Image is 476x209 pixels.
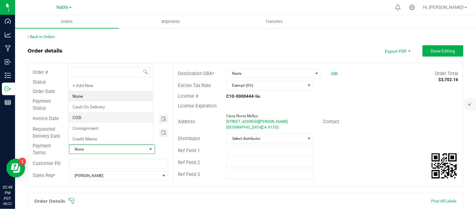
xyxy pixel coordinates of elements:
span: Nabis [57,5,68,10]
span: Select distributor [227,134,305,143]
inline-svg: Reports [5,99,11,106]
span: Status [33,79,46,85]
div: Manage settings [408,4,416,10]
span: Payment Terms [33,143,51,156]
inline-svg: Dashboard [5,18,11,25]
li: Consignment [69,123,153,134]
li: Credit Memo [69,134,153,144]
span: Orders [52,19,81,25]
span: [STREET_ADDRESS][PERSON_NAME] [226,119,288,124]
h1: Order Details [34,199,65,204]
span: Invoice Date [33,116,59,121]
span: Done Editing [431,48,455,53]
inline-svg: Analytics [5,32,11,38]
span: Toggle calendar [159,114,168,123]
span: Sales Rep [33,173,53,178]
span: Address [178,119,195,124]
span: [PERSON_NAME] [69,171,160,180]
span: Hi, [PERSON_NAME]! [423,5,464,10]
img: Scan me! [432,153,457,179]
span: License # [178,93,198,99]
span: Distributor [178,136,200,141]
span: License Expiration [178,103,217,109]
a: Transfers [222,15,326,28]
iframe: Resource center unread badge [19,158,26,165]
span: 91352 [268,125,279,129]
a: Orders [15,15,119,28]
span: Ref Field 1 [178,148,200,153]
li: COD [69,112,153,123]
li: Export PDF [379,45,416,57]
qrcode: 00009314 [432,153,457,179]
a: Shipments [119,15,223,28]
span: Ref Field 2 [178,160,200,165]
span: Customer PO [33,161,61,166]
span: Ref Field 3 [178,172,200,177]
span: Order Date [33,89,55,94]
a: Back to Orders [28,35,55,39]
span: Payment Status [33,98,51,111]
span: Exempt (0%) [227,81,305,90]
li: None [69,91,153,102]
span: Roots [227,69,313,78]
p: 08/22 [3,201,12,206]
span: Transfers [257,19,291,25]
span: Toggle calendar [159,128,168,137]
span: CA [262,125,267,129]
span: Cana Roots Mollyz [226,114,258,118]
button: Done Editing [423,45,463,57]
span: Order # [33,69,48,75]
span: None [69,145,147,154]
inline-svg: Inventory [5,72,11,79]
iframe: Resource center [6,159,25,178]
strong: $3,702.16 [439,77,458,82]
div: Order details [28,47,62,55]
inline-svg: Inbound [5,59,11,65]
span: Shipments [153,19,189,25]
span: Requested Delivery Date [33,126,60,139]
inline-svg: Manufacturing [5,45,11,52]
span: [GEOGRAPHIC_DATA] [226,125,262,129]
span: Contact [323,119,340,124]
span: Destination DBA [178,71,212,76]
strong: C10-0000444-lic [226,94,260,99]
li: Cash On Delivery [69,102,153,112]
inline-svg: Outbound [5,86,11,92]
p: 02:48 PM PDT [3,184,12,201]
span: Order Total [435,71,458,76]
li: + Add New [69,80,153,91]
span: , [261,125,262,129]
span: Excise Tax Rate [178,83,211,88]
a: Edit [331,71,338,76]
